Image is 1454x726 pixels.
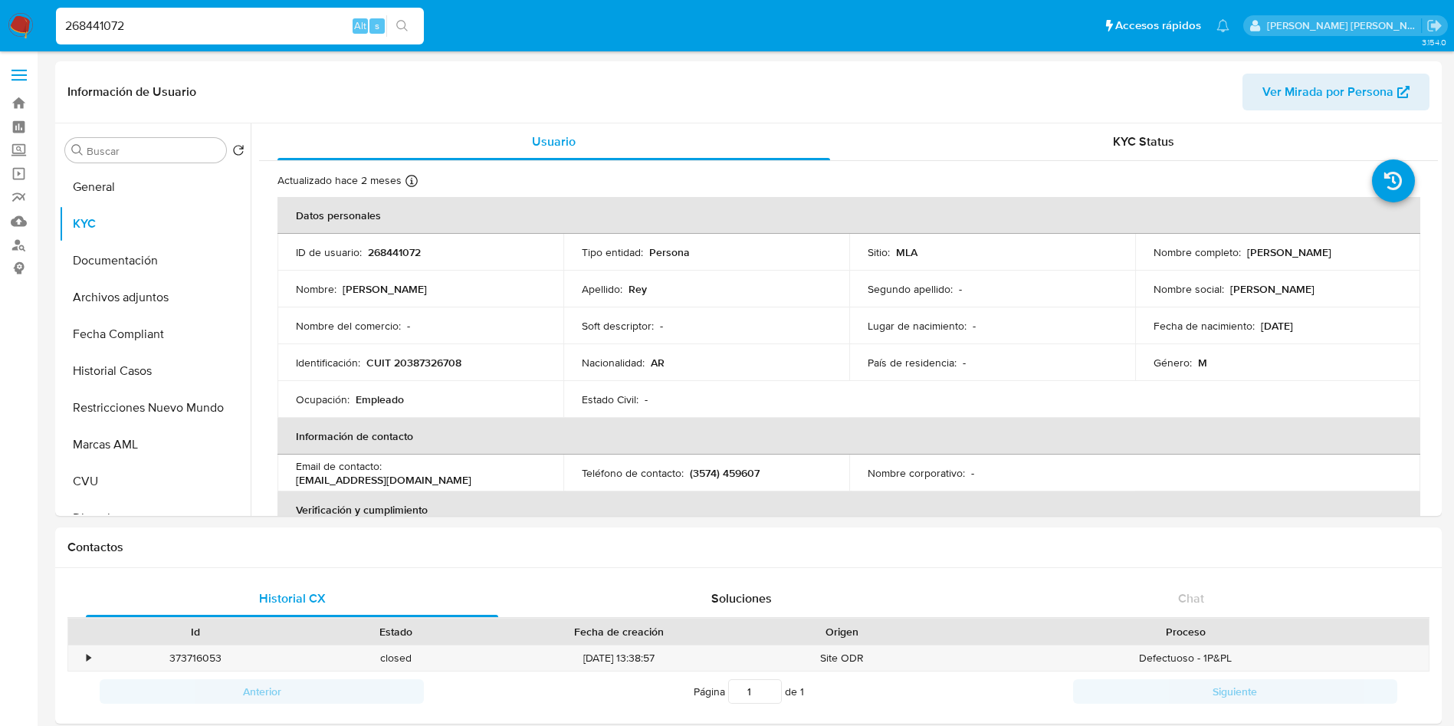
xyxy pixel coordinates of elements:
[971,466,974,480] p: -
[1230,282,1315,296] p: [PERSON_NAME]
[645,393,648,406] p: -
[296,282,336,296] p: Nombre :
[296,646,497,671] div: closed
[497,646,742,671] div: [DATE] 13:38:57
[59,500,251,537] button: Direcciones
[532,133,576,150] span: Usuario
[296,356,360,370] p: Identificación :
[959,282,962,296] p: -
[1154,319,1255,333] p: Fecha de nacimiento :
[386,15,418,37] button: search-icon
[375,18,379,33] span: s
[582,245,643,259] p: Tipo entidad :
[71,144,84,156] button: Buscar
[742,646,943,671] div: Site ODR
[343,282,427,296] p: [PERSON_NAME]
[868,282,953,296] p: Segundo apellido :
[660,319,663,333] p: -
[690,466,760,480] p: (3574) 459607
[307,624,486,639] div: Estado
[95,646,296,671] div: 373716053
[277,491,1420,528] th: Verificación y cumplimiento
[800,684,804,699] span: 1
[296,473,471,487] p: [EMAIL_ADDRESS][DOMAIN_NAME]
[1247,245,1331,259] p: [PERSON_NAME]
[259,590,326,607] span: Historial CX
[582,282,622,296] p: Apellido :
[1261,319,1293,333] p: [DATE]
[59,389,251,426] button: Restricciones Nuevo Mundo
[1267,18,1422,33] p: sandra.helbardt@mercadolibre.com
[1154,282,1224,296] p: Nombre social :
[87,144,220,158] input: Buscar
[59,426,251,463] button: Marcas AML
[296,393,350,406] p: Ocupación :
[106,624,285,639] div: Id
[649,245,690,259] p: Persona
[868,319,967,333] p: Lugar de nacimiento :
[407,319,410,333] p: -
[582,393,638,406] p: Estado Civil :
[582,356,645,370] p: Nacionalidad :
[1178,590,1204,607] span: Chat
[694,679,804,704] span: Página de
[868,245,890,259] p: Sitio :
[1242,74,1429,110] button: Ver Mirada por Persona
[87,651,90,665] div: •
[868,356,957,370] p: País de residencia :
[973,319,976,333] p: -
[59,242,251,279] button: Documentación
[1113,133,1174,150] span: KYC Status
[368,245,421,259] p: 268441072
[59,353,251,389] button: Historial Casos
[711,590,772,607] span: Soluciones
[943,646,1429,671] div: Defectuoso - 1P&PL
[1216,19,1229,32] a: Notificaciones
[277,418,1420,455] th: Información de contacto
[296,319,401,333] p: Nombre del comercio :
[953,624,1418,639] div: Proceso
[753,624,932,639] div: Origen
[1154,245,1241,259] p: Nombre completo :
[507,624,731,639] div: Fecha de creación
[1073,679,1397,704] button: Siguiente
[59,169,251,205] button: General
[651,356,665,370] p: AR
[366,356,461,370] p: CUIT 20387326708
[1262,74,1393,110] span: Ver Mirada por Persona
[100,679,424,704] button: Anterior
[1115,18,1201,34] span: Accesos rápidos
[232,144,245,161] button: Volver al orden por defecto
[67,84,196,100] h1: Información de Usuario
[277,173,402,188] p: Actualizado hace 2 meses
[67,540,1429,555] h1: Contactos
[1198,356,1207,370] p: M
[1426,18,1443,34] a: Salir
[56,16,424,36] input: Buscar usuario o caso...
[59,463,251,500] button: CVU
[582,319,654,333] p: Soft descriptor :
[963,356,966,370] p: -
[296,459,382,473] p: Email de contacto :
[354,18,366,33] span: Alt
[59,279,251,316] button: Archivos adjuntos
[277,197,1420,234] th: Datos personales
[296,245,362,259] p: ID de usuario :
[868,466,965,480] p: Nombre corporativo :
[896,245,917,259] p: MLA
[629,282,647,296] p: Rey
[1154,356,1192,370] p: Género :
[582,466,684,480] p: Teléfono de contacto :
[59,316,251,353] button: Fecha Compliant
[356,393,404,406] p: Empleado
[59,205,251,242] button: KYC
